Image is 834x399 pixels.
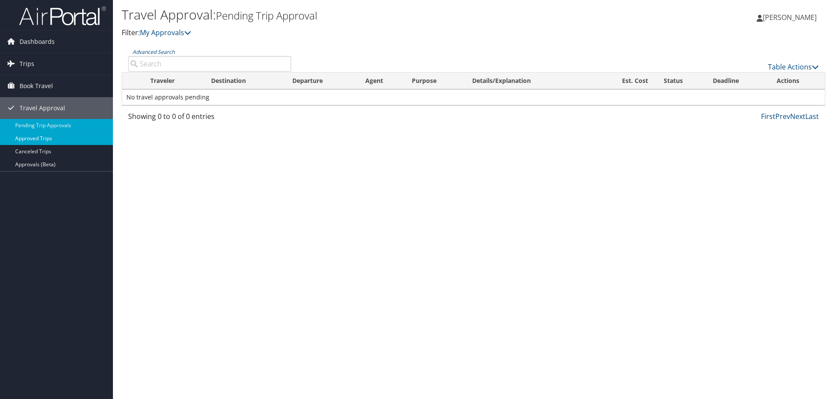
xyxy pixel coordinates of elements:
[705,73,769,89] th: Deadline: activate to sort column descending
[594,73,656,89] th: Est. Cost: activate to sort column ascending
[122,27,591,39] p: Filter:
[404,73,464,89] th: Purpose
[20,53,34,75] span: Trips
[132,48,175,56] a: Advanced Search
[122,89,825,105] td: No travel approvals pending
[357,73,404,89] th: Agent
[775,112,790,121] a: Prev
[656,73,705,89] th: Status: activate to sort column ascending
[20,97,65,119] span: Travel Approval
[769,73,825,89] th: Actions
[790,112,805,121] a: Next
[464,73,594,89] th: Details/Explanation
[763,13,817,22] span: [PERSON_NAME]
[20,31,55,53] span: Dashboards
[128,56,291,72] input: Advanced Search
[20,75,53,97] span: Book Travel
[761,112,775,121] a: First
[203,73,285,89] th: Destination: activate to sort column ascending
[285,73,358,89] th: Departure: activate to sort column ascending
[142,73,203,89] th: Traveler: activate to sort column ascending
[757,4,825,30] a: [PERSON_NAME]
[805,112,819,121] a: Last
[216,8,317,23] small: Pending Trip Approval
[140,28,191,37] a: My Approvals
[19,6,106,26] img: airportal-logo.png
[122,6,591,24] h1: Travel Approval:
[768,62,819,72] a: Table Actions
[128,111,291,126] div: Showing 0 to 0 of 0 entries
